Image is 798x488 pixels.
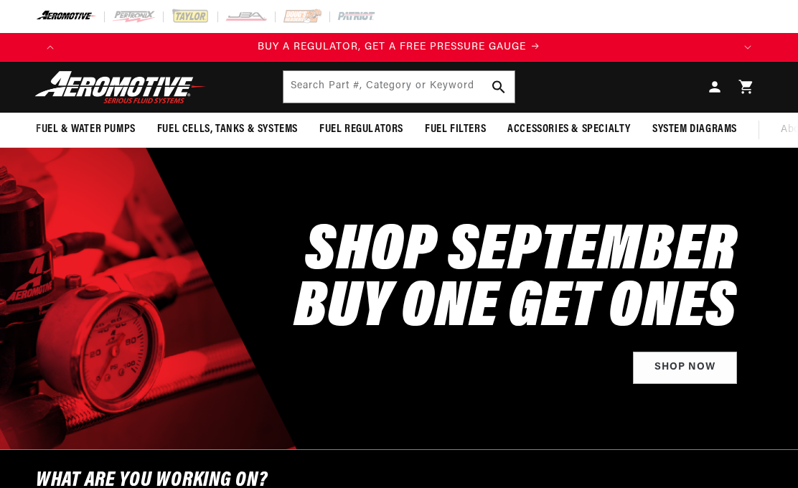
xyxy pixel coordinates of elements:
[25,113,146,146] summary: Fuel & Water Pumps
[146,113,309,146] summary: Fuel Cells, Tanks & Systems
[65,39,733,55] a: BUY A REGULATOR, GET A FREE PRESSURE GAUGE
[414,113,497,146] summary: Fuel Filters
[652,122,737,137] span: System Diagrams
[36,122,136,137] span: Fuel & Water Pumps
[309,113,414,146] summary: Fuel Regulators
[633,352,737,384] a: Shop Now
[283,71,515,103] input: Search Part #, Category or Keyword
[157,122,298,137] span: Fuel Cells, Tanks & Systems
[31,70,210,104] img: Aeromotive
[733,33,762,62] button: Translation missing: en.sections.announcements.next_announcement
[258,42,526,52] span: BUY A REGULATOR, GET A FREE PRESSURE GAUGE
[36,33,65,62] button: Translation missing: en.sections.announcements.previous_announcement
[65,39,733,55] div: 1 of 4
[294,225,737,338] h2: SHOP SEPTEMBER BUY ONE GET ONES
[483,71,515,103] button: Search Part #, Category or Keyword
[425,122,486,137] span: Fuel Filters
[65,39,733,55] div: Announcement
[497,113,642,146] summary: Accessories & Specialty
[507,122,631,137] span: Accessories & Specialty
[642,113,748,146] summary: System Diagrams
[319,122,403,137] span: Fuel Regulators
